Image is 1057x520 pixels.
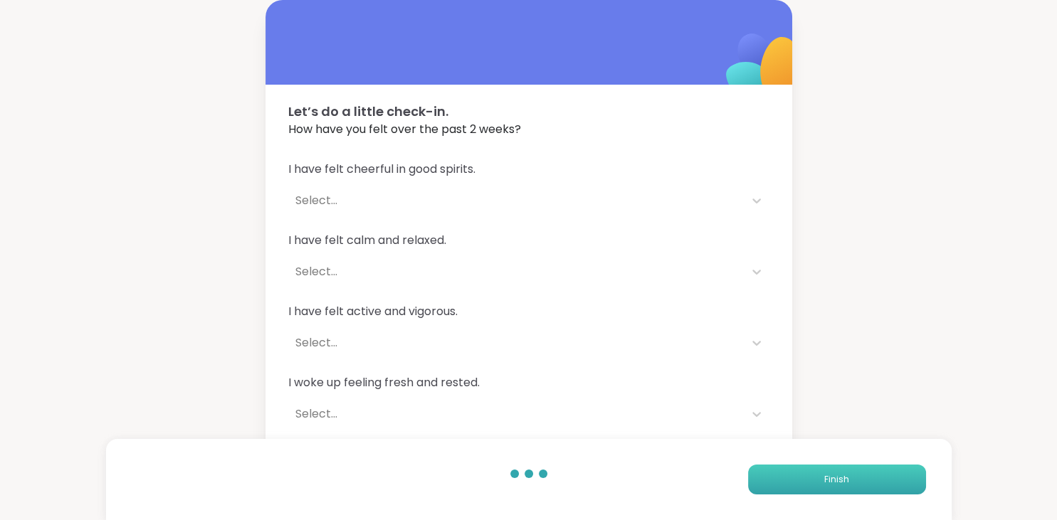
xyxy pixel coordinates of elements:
[288,121,769,138] span: How have you felt over the past 2 weeks?
[288,161,769,178] span: I have felt cheerful in good spirits.
[295,405,737,423] div: Select...
[295,263,737,280] div: Select...
[288,303,769,320] span: I have felt active and vigorous.
[824,473,849,486] span: Finish
[748,465,926,494] button: Finish
[288,102,769,121] span: Let’s do a little check-in.
[288,232,769,249] span: I have felt calm and relaxed.
[288,374,769,391] span: I woke up feeling fresh and rested.
[295,192,737,209] div: Select...
[295,334,737,351] div: Select...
